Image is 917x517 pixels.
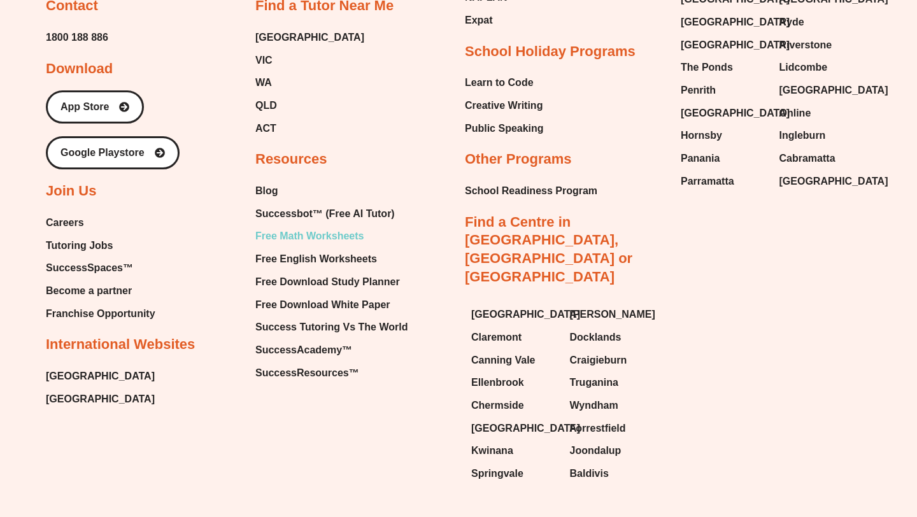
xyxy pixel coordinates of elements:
[46,367,155,386] a: [GEOGRAPHIC_DATA]
[471,441,557,460] a: Kwinana
[471,328,557,347] a: Claremont
[255,341,352,360] span: SuccessAcademy™
[255,364,359,383] span: SuccessResources™
[255,364,408,383] a: SuccessResources™
[779,126,826,145] span: Ingleburn
[465,119,544,138] a: Public Speaking
[255,51,273,70] span: VIC
[570,305,655,324] span: [PERSON_NAME]
[46,236,113,255] span: Tutoring Jobs
[681,149,767,168] a: Panania
[681,58,767,77] a: The Ponds
[681,104,790,123] span: [GEOGRAPHIC_DATA]
[465,96,543,115] span: Creative Writing
[570,464,609,483] span: Baldivis
[779,13,804,32] span: Ryde
[471,305,580,324] span: [GEOGRAPHIC_DATA]
[471,373,557,392] a: Ellenbrook
[60,102,109,112] span: App Store
[255,28,364,47] span: [GEOGRAPHIC_DATA]
[570,396,656,415] a: Wyndham
[255,73,272,92] span: WA
[46,258,155,278] a: SuccessSpaces™
[255,96,364,115] a: QLD
[779,149,865,168] a: Cabramatta
[779,172,865,191] a: [GEOGRAPHIC_DATA]
[681,13,767,32] a: [GEOGRAPHIC_DATA]
[779,104,811,123] span: Online
[255,73,364,92] a: WA
[255,150,327,169] h2: Resources
[779,81,865,100] a: [GEOGRAPHIC_DATA]
[46,213,84,232] span: Careers
[255,273,400,292] span: Free Download Study Planner
[779,172,888,191] span: [GEOGRAPHIC_DATA]
[471,351,535,370] span: Canning Vale
[779,104,865,123] a: Online
[699,373,917,517] div: Chat Widget
[681,149,720,168] span: Panania
[570,305,656,324] a: [PERSON_NAME]
[570,328,656,347] a: Docklands
[779,58,828,77] span: Lidcombe
[46,28,108,47] a: 1800 188 886
[255,295,408,315] a: Free Download White Paper
[471,305,557,324] a: [GEOGRAPHIC_DATA]
[681,81,767,100] a: Penrith
[255,51,364,70] a: VIC
[779,36,832,55] span: Riverstone
[46,213,155,232] a: Careers
[570,419,626,438] span: Forrestfield
[465,150,572,169] h2: Other Programs
[255,250,377,269] span: Free English Worksheets
[471,373,524,392] span: Ellenbrook
[255,273,408,292] a: Free Download Study Planner
[465,73,544,92] a: Learn to Code
[255,204,408,223] a: Successbot™ (Free AI Tutor)
[471,464,557,483] a: Springvale
[471,441,513,460] span: Kwinana
[681,126,767,145] a: Hornsby
[681,58,733,77] span: The Ponds
[46,236,155,255] a: Tutoring Jobs
[779,36,865,55] a: Riverstone
[465,43,636,61] h2: School Holiday Programs
[471,419,557,438] a: [GEOGRAPHIC_DATA]
[46,258,133,278] span: SuccessSpaces™
[570,441,656,460] a: Joondalup
[255,119,276,138] span: ACT
[46,281,132,301] span: Become a partner
[46,390,155,409] span: [GEOGRAPHIC_DATA]
[46,182,96,201] h2: Join Us
[471,419,580,438] span: [GEOGRAPHIC_DATA]
[570,396,618,415] span: Wyndham
[570,351,627,370] span: Craigieburn
[255,318,408,337] a: Success Tutoring Vs The World
[46,336,195,354] h2: International Websites
[46,304,155,323] a: Franchise Opportunity
[46,136,180,169] a: Google Playstore
[46,281,155,301] a: Become a partner
[465,11,493,30] span: Expat
[779,126,865,145] a: Ingleburn
[465,96,544,115] a: Creative Writing
[60,148,145,158] span: Google Playstore
[570,419,656,438] a: Forrestfield
[465,181,597,201] a: School Readiness Program
[570,351,656,370] a: Craigieburn
[471,328,522,347] span: Claremont
[471,396,524,415] span: Chermside
[255,227,364,246] span: Free Math Worksheets
[465,73,534,92] span: Learn to Code
[46,60,113,78] h2: Download
[255,250,408,269] a: Free English Worksheets
[681,36,790,55] span: [GEOGRAPHIC_DATA]
[779,81,888,100] span: [GEOGRAPHIC_DATA]
[779,13,865,32] a: Ryde
[255,181,408,201] a: Blog
[471,396,557,415] a: Chermside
